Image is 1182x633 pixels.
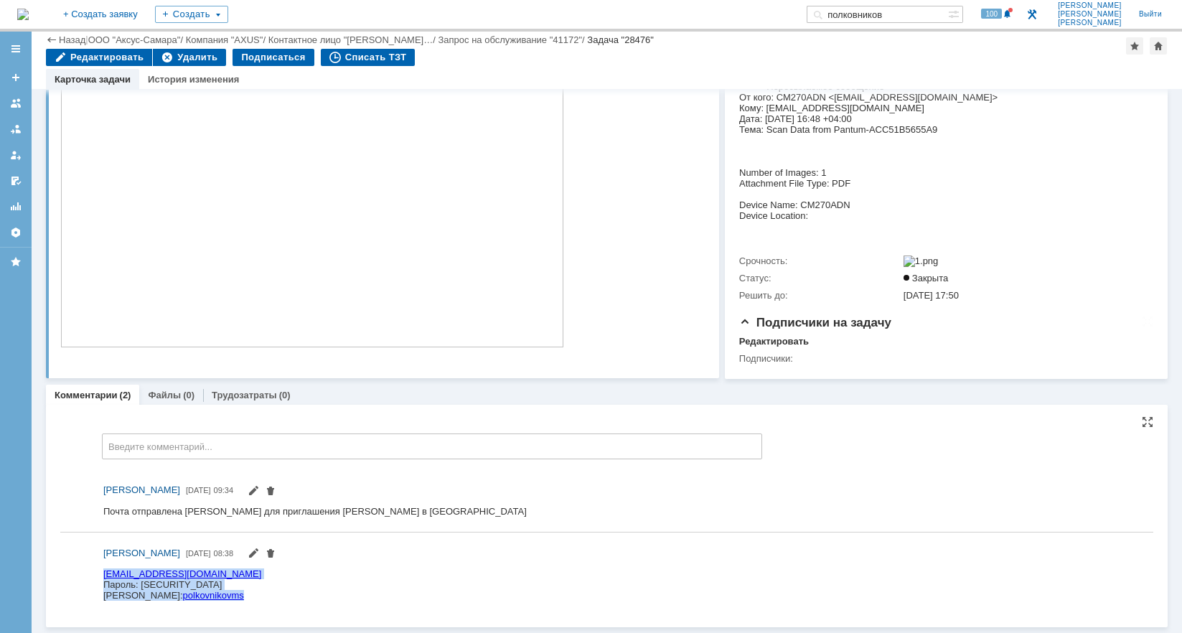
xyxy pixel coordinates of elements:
[739,290,901,301] div: Решить до:
[74,276,235,289] a: Сервер в [GEOGRAPHIC_DATA]
[1058,19,1122,27] span: [PERSON_NAME]
[1150,37,1167,55] div: Сделать домашней страницей
[186,34,268,45] div: /
[268,34,433,45] a: Контактное лицо "[PERSON_NAME]…
[183,390,194,400] div: (0)
[212,390,277,400] a: Трудозатраты
[148,390,181,400] a: Файлы
[85,34,88,44] div: |
[1058,10,1122,19] span: [PERSON_NAME]
[186,486,211,494] span: [DATE]
[70,301,204,313] a: Аудит ИТ-инфраструктуры
[186,549,211,558] span: [DATE]
[1142,316,1153,327] div: На всю страницу
[186,289,255,301] a: IP-телефония
[88,34,186,45] div: /
[17,9,29,20] a: Перейти на домашнюю страницу
[587,34,654,45] div: Задача "28476"
[438,34,587,45] div: /
[71,276,74,289] span: /
[103,546,180,561] a: [PERSON_NAME]
[739,336,809,347] div: Редактировать
[438,34,582,45] a: Запрос на обслуживание "41172"
[4,144,27,167] a: Мои заявки
[1142,416,1153,428] div: На всю страницу
[4,221,27,244] a: Настройки
[55,74,131,85] a: Карточка задачи
[214,549,234,558] span: 08:38
[268,34,438,45] div: /
[904,290,959,301] span: [DATE] 17:50
[103,484,180,495] span: [PERSON_NAME]
[1126,37,1143,55] div: Добавить в избранное
[120,390,131,400] div: (2)
[80,22,141,32] a: polkovnikovms
[4,195,27,218] a: Отчеты
[17,9,29,20] img: logo
[4,92,27,115] a: Заявки на командах
[88,34,181,45] a: ООО "Аксус-Самара"
[739,316,891,329] span: Подписчики на задачу
[148,74,239,85] a: История изменения
[255,289,258,301] span: /
[948,6,962,20] span: Расширенный поиск
[4,66,27,89] a: Создать заявку
[739,353,901,365] div: Подписчики:
[55,390,118,400] a: Комментарии
[59,34,85,45] a: Назад
[265,550,276,561] span: Удалить
[739,255,901,267] div: Срочность:
[4,118,27,141] a: Заявки в моей ответственности
[1023,6,1041,23] a: Перейти в интерфейс администратора
[904,255,939,267] img: 1.png
[4,169,27,192] a: Мои согласования
[1058,1,1122,10] span: [PERSON_NAME]
[31,289,183,301] a: [DEMOGRAPHIC_DATA] AXUS
[904,273,948,283] span: Закрыта
[103,548,180,558] span: [PERSON_NAME]
[103,483,180,497] a: [PERSON_NAME]
[248,487,259,498] span: Редактировать
[28,289,31,301] span: /
[739,273,901,284] div: Статус:
[186,34,263,45] a: Компания "AXUS"
[265,487,276,498] span: Удалить
[214,486,234,494] span: 09:34
[67,301,70,313] span: /
[981,9,1002,19] span: 100
[279,390,291,400] div: (0)
[235,276,241,289] span: /
[183,289,186,301] span: /
[155,6,228,23] div: Создать
[248,550,259,561] span: Редактировать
